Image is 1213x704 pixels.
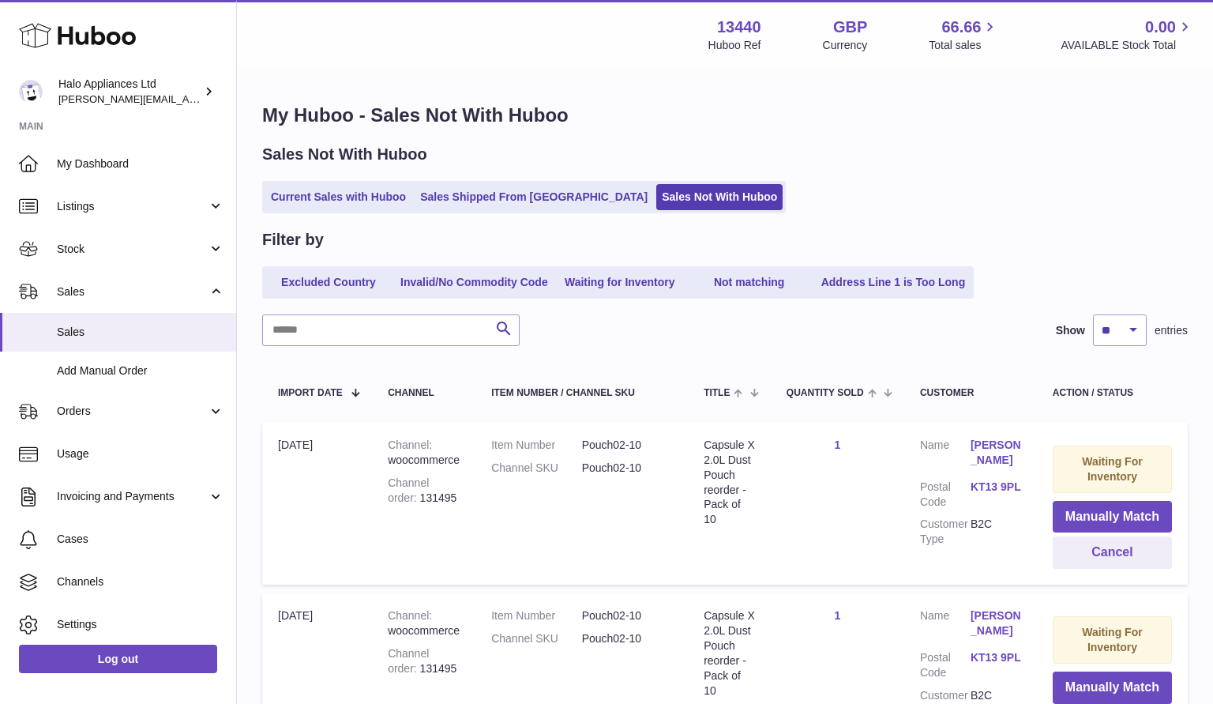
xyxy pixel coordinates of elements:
[57,325,224,340] span: Sales
[57,489,208,504] span: Invoicing and Payments
[1056,323,1085,338] label: Show
[971,650,1021,665] a: KT13 9PL
[787,388,864,398] span: Quantity Sold
[388,388,460,398] div: Channel
[57,284,208,299] span: Sales
[278,388,343,398] span: Import date
[58,92,317,105] span: [PERSON_NAME][EMAIL_ADDRESS][DOMAIN_NAME]
[262,422,372,585] td: [DATE]
[57,617,224,632] span: Settings
[971,608,1021,638] a: [PERSON_NAME]
[557,269,683,296] a: Waiting for Inventory
[582,438,672,453] dd: Pouch02-10
[708,38,761,53] div: Huboo Ref
[823,38,868,53] div: Currency
[1155,323,1188,338] span: entries
[262,144,427,165] h2: Sales Not With Huboo
[388,439,432,451] strong: Channel
[704,608,755,698] div: Capsule X 2.0L Dust Pouch reorder - Pack of 10
[941,17,981,38] span: 66.66
[1053,388,1172,398] div: Action / Status
[920,608,971,642] dt: Name
[929,38,999,53] span: Total sales
[57,363,224,378] span: Add Manual Order
[920,388,1021,398] div: Customer
[1061,17,1194,53] a: 0.00 AVAILABLE Stock Total
[704,438,755,527] div: Capsule X 2.0L Dust Pouch reorder - Pack of 10
[971,438,1021,468] a: [PERSON_NAME]
[388,476,460,506] div: 131495
[415,184,653,210] a: Sales Shipped From [GEOGRAPHIC_DATA]
[491,388,672,398] div: Item Number / Channel SKU
[582,461,672,476] dd: Pouch02-10
[395,269,554,296] a: Invalid/No Commodity Code
[582,608,672,623] dd: Pouch02-10
[717,17,761,38] strong: 13440
[834,609,840,622] a: 1
[1082,626,1142,653] strong: Waiting For Inventory
[57,446,224,461] span: Usage
[971,480,1021,495] a: KT13 9PL
[265,269,392,296] a: Excluded Country
[491,631,581,646] dt: Channel SKU
[388,609,432,622] strong: Channel
[491,461,581,476] dt: Channel SKU
[388,438,460,468] div: woocommerce
[971,517,1021,547] dd: B2C
[58,77,201,107] div: Halo Appliances Ltd
[19,80,43,104] img: paul@haloappliances.com
[388,476,429,504] strong: Channel order
[57,199,208,214] span: Listings
[388,647,429,675] strong: Channel order
[920,517,971,547] dt: Customer Type
[262,229,324,250] h2: Filter by
[1061,38,1194,53] span: AVAILABLE Stock Total
[19,645,217,673] a: Log out
[491,438,581,453] dt: Item Number
[1053,672,1172,704] button: Manually Match
[388,608,460,638] div: woocommerce
[265,184,411,210] a: Current Sales with Huboo
[920,438,971,472] dt: Name
[1053,536,1172,569] button: Cancel
[491,608,581,623] dt: Item Number
[57,242,208,257] span: Stock
[704,388,730,398] span: Title
[1145,17,1176,38] span: 0.00
[1053,501,1172,533] button: Manually Match
[656,184,783,210] a: Sales Not With Huboo
[57,532,224,547] span: Cases
[920,650,971,680] dt: Postal Code
[686,269,813,296] a: Not matching
[57,574,224,589] span: Channels
[262,103,1188,128] h1: My Huboo - Sales Not With Huboo
[816,269,971,296] a: Address Line 1 is Too Long
[57,404,208,419] span: Orders
[929,17,999,53] a: 66.66 Total sales
[833,17,867,38] strong: GBP
[834,439,840,451] a: 1
[57,156,224,171] span: My Dashboard
[582,631,672,646] dd: Pouch02-10
[920,480,971,510] dt: Postal Code
[1082,455,1142,483] strong: Waiting For Inventory
[388,646,460,676] div: 131495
